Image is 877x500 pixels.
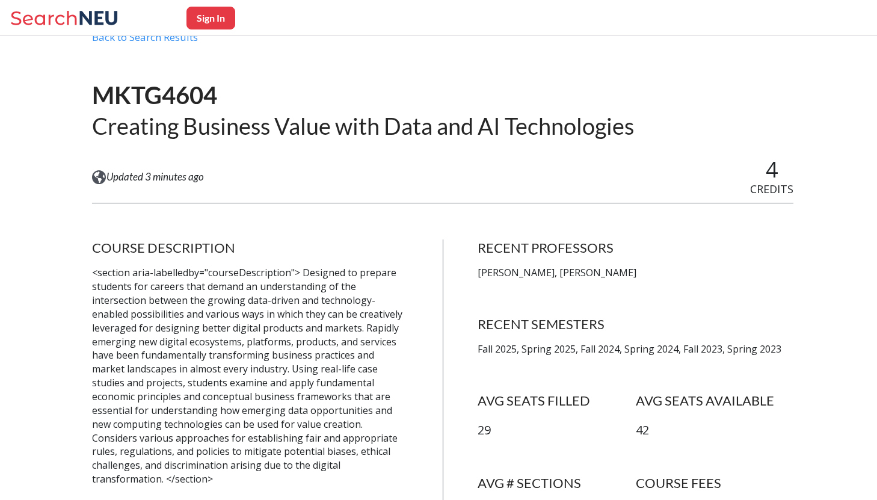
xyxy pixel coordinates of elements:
p: Fall 2025, Spring 2025, Fall 2024, Spring 2024, Fall 2023, Spring 2023 [478,342,793,356]
div: Back to Search Results [92,31,793,54]
h2: Creating Business Value with Data and AI Technologies [92,111,634,141]
h4: AVG SEATS AVAILABLE [636,392,793,409]
h4: AVG SEATS FILLED [478,392,635,409]
button: Sign In [186,7,235,29]
span: CREDITS [750,182,793,196]
h4: RECENT SEMESTERS [478,316,793,333]
h1: MKTG4604 [92,80,634,111]
p: 42 [636,422,793,439]
h4: RECENT PROFESSORS [478,239,793,256]
p: 29 [478,422,635,439]
h4: AVG # SECTIONS [478,475,635,492]
h4: COURSE DESCRIPTION [92,239,408,256]
h4: COURSE FEES [636,475,793,492]
span: 4 [766,155,778,184]
p: [PERSON_NAME], [PERSON_NAME] [478,266,793,280]
span: Updated 3 minutes ago [106,170,204,184]
p: <section aria-labelledby="courseDescription"> Designed to prepare students for careers that deman... [92,266,408,486]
